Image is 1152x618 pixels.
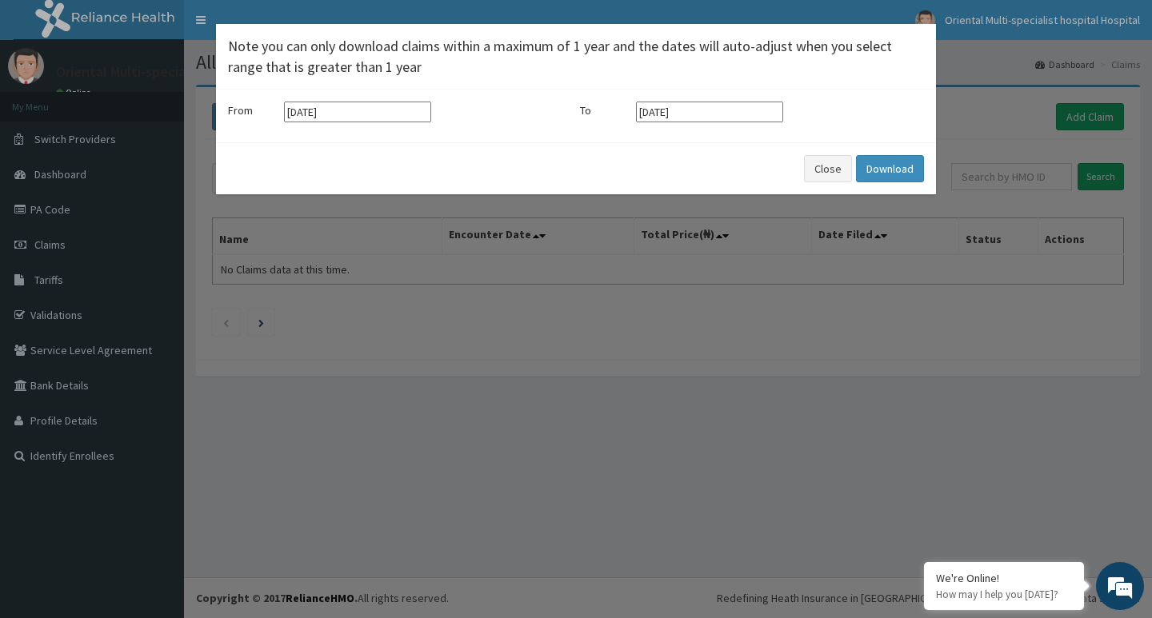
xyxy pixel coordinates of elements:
span: We're online! [93,201,221,363]
div: Chat with us now [83,90,269,110]
label: From [228,102,276,118]
img: d_794563401_company_1708531726252_794563401 [30,80,65,120]
button: Close [804,155,852,182]
h4: Note you can only download claims within a maximum of 1 year and the dates will auto-adjust when ... [228,36,924,77]
input: Select end date [636,102,783,122]
div: Minimize live chat window [262,8,301,46]
p: How may I help you today? [936,588,1072,601]
textarea: Type your message and hit 'Enter' [8,437,305,492]
span: × [915,10,924,31]
button: Close [914,12,924,29]
label: To [580,102,628,118]
button: Download [856,155,924,182]
input: Select start date [284,102,431,122]
div: We're Online! [936,571,1072,585]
